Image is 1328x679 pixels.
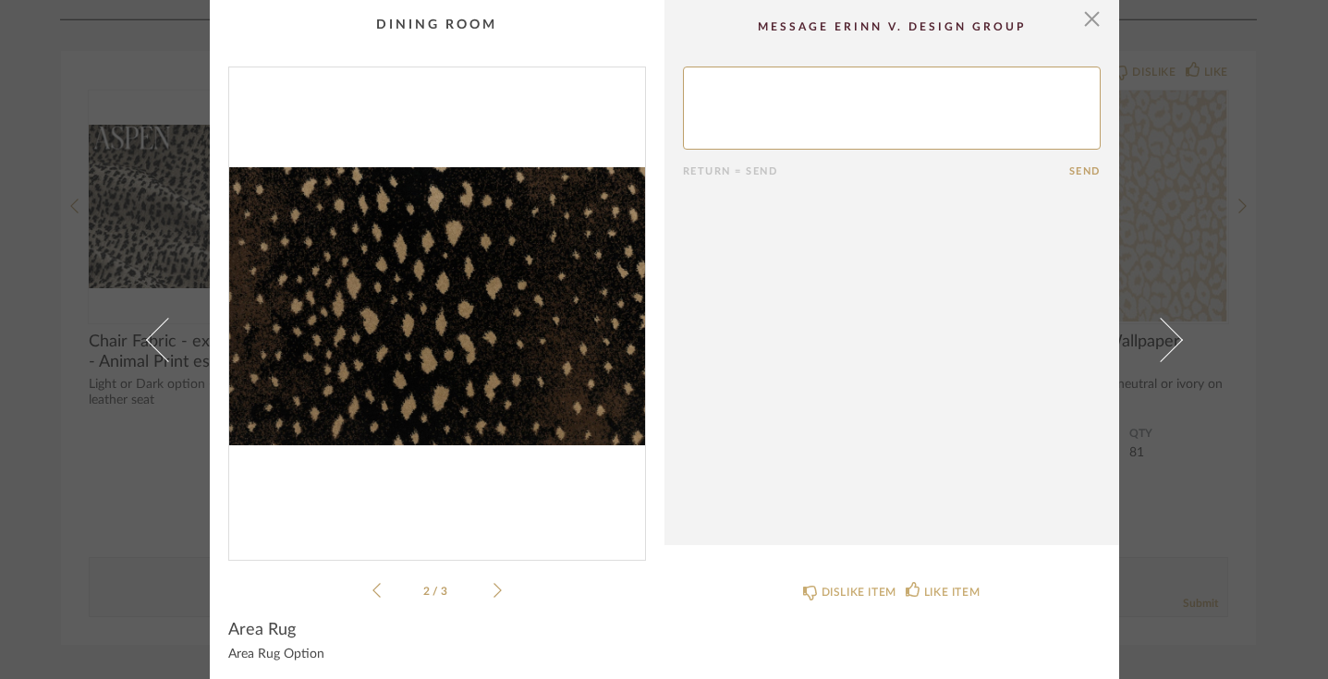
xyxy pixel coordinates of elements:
[228,620,296,640] span: Area Rug
[229,67,645,545] img: dec565e7-6f72-4153-91b2-545ccf18884b_1000x1000.jpg
[683,165,1069,177] div: Return = Send
[1069,165,1101,177] button: Send
[433,586,441,597] span: /
[924,583,980,601] div: LIKE ITEM
[822,583,896,601] div: DISLIKE ITEM
[229,67,645,545] div: 1
[441,586,450,597] span: 3
[228,648,646,662] div: Area Rug Option
[423,586,433,597] span: 2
